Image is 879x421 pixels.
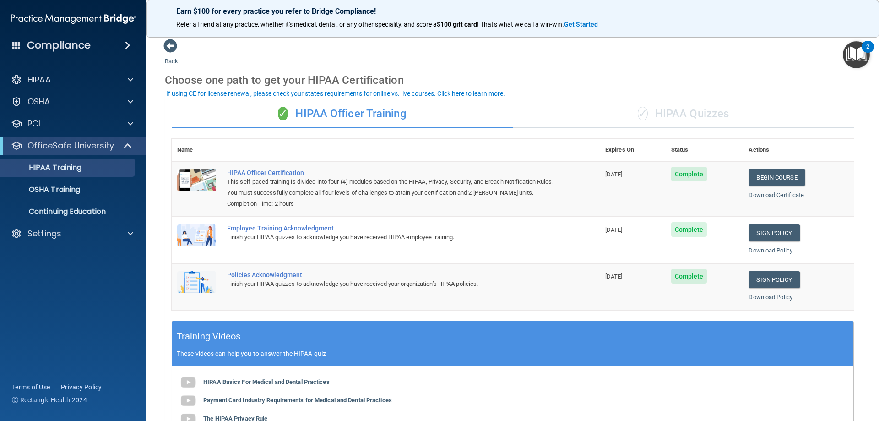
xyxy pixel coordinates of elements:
[866,47,869,59] div: 2
[27,118,40,129] p: PCI
[278,107,288,120] span: ✓
[11,140,133,151] a: OfficeSafe University
[11,228,133,239] a: Settings
[61,383,102,392] a: Privacy Policy
[749,271,799,288] a: Sign Policy
[179,392,197,410] img: gray_youtube_icon.38fcd6cc.png
[227,271,554,279] div: Policies Acknowledgment
[172,100,513,128] div: HIPAA Officer Training
[6,207,131,216] p: Continuing Education
[203,397,392,404] b: Payment Card Industry Requirements for Medical and Dental Practices
[749,247,792,254] a: Download Policy
[564,21,599,28] a: Get Started
[605,226,623,233] span: [DATE]
[227,198,554,209] div: Completion Time: 2 hours
[227,232,554,243] div: Finish your HIPAA quizzes to acknowledge you have received HIPAA employee training.
[27,74,51,85] p: HIPAA
[227,224,554,232] div: Employee Training Acknowledgment
[172,139,222,161] th: Name
[12,383,50,392] a: Terms of Use
[600,139,666,161] th: Expires On
[176,7,849,16] p: Earn $100 for every practice you refer to Bridge Compliance!
[477,21,564,28] span: ! That's what we call a win-win.
[564,21,598,28] strong: Get Started
[179,373,197,392] img: gray_youtube_icon.38fcd6cc.png
[11,10,136,28] img: PMB logo
[749,224,799,241] a: Sign Policy
[27,39,91,52] h4: Compliance
[671,167,707,181] span: Complete
[666,139,743,161] th: Status
[437,21,477,28] strong: $100 gift card
[203,378,330,385] b: HIPAA Basics For Medical and Dental Practices
[227,176,554,198] div: This self-paced training is divided into four (4) modules based on the HIPAA, Privacy, Security, ...
[749,169,804,186] a: Begin Course
[227,169,554,176] a: HIPAA Officer Certification
[11,96,133,107] a: OSHA
[6,163,81,172] p: HIPAA Training
[165,89,506,98] button: If using CE for license renewal, please check your state's requirements for online vs. live cours...
[12,395,87,405] span: Ⓒ Rectangle Health 2024
[671,222,707,237] span: Complete
[671,269,707,284] span: Complete
[743,139,854,161] th: Actions
[11,74,133,85] a: HIPAA
[843,41,870,68] button: Open Resource Center, 2 new notifications
[177,350,849,357] p: These videos can help you to answer the HIPAA quiz
[513,100,854,128] div: HIPAA Quizzes
[27,140,114,151] p: OfficeSafe University
[749,294,792,301] a: Download Policy
[165,47,178,65] a: Back
[638,107,648,120] span: ✓
[27,228,61,239] p: Settings
[6,185,80,194] p: OSHA Training
[605,273,623,280] span: [DATE]
[166,90,505,97] div: If using CE for license renewal, please check your state's requirements for online vs. live cours...
[11,118,133,129] a: PCI
[177,328,241,344] h5: Training Videos
[165,67,861,93] div: Choose one path to get your HIPAA Certification
[605,171,623,178] span: [DATE]
[749,191,804,198] a: Download Certificate
[227,279,554,290] div: Finish your HIPAA quizzes to acknowledge you have received your organization’s HIPAA policies.
[27,96,50,107] p: OSHA
[176,21,437,28] span: Refer a friend at any practice, whether it's medical, dental, or any other speciality, and score a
